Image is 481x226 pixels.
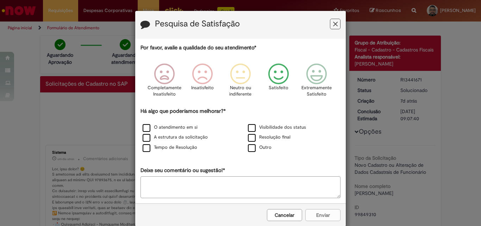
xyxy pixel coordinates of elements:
[143,144,197,151] label: Tempo de Resolução
[248,144,271,151] label: Outro
[261,58,296,106] div: Satisfeito
[248,124,306,131] label: Visibilidade dos status
[140,108,341,153] div: Há algo que poderíamos melhorar?*
[269,85,288,91] p: Satisfeito
[155,19,240,29] label: Pesquisa de Satisfação
[140,44,256,51] label: Por favor, avalie a qualidade do seu atendimento*
[223,58,258,106] div: Neutro ou indiferente
[267,209,302,221] button: Cancelar
[148,85,181,98] p: Completamente Insatisfeito
[299,58,335,106] div: Extremamente Satisfeito
[143,134,208,141] label: A estrutura da solicitação
[143,124,198,131] label: O atendimento em si
[301,85,332,98] p: Extremamente Satisfeito
[146,58,182,106] div: Completamente Insatisfeito
[140,167,225,174] label: Deixe seu comentário ou sugestão!*
[248,134,291,141] label: Resolução final
[191,85,214,91] p: Insatisfeito
[185,58,220,106] div: Insatisfeito
[228,85,253,98] p: Neutro ou indiferente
